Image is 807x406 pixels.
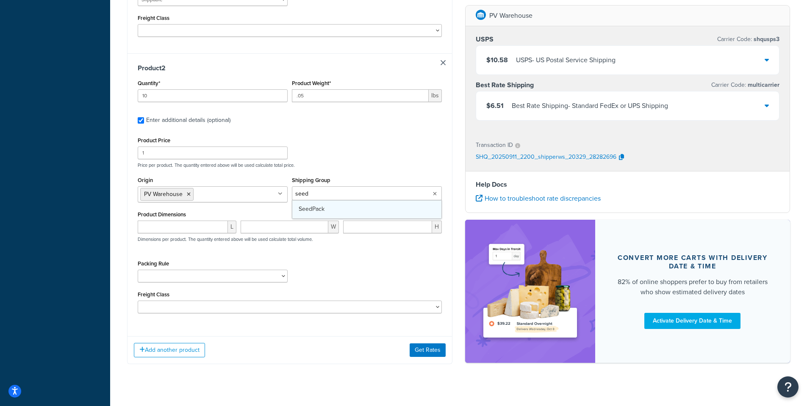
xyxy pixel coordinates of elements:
[410,343,446,357] button: Get Rates
[644,313,740,329] a: Activate Delivery Date & Time
[476,193,601,203] a: How to troubleshoot rate discrepancies
[146,114,230,126] div: Enter additional details (optional)
[138,211,186,218] label: Product Dimensions
[138,137,170,144] label: Product Price
[516,54,616,66] div: USPS - US Postal Service Shipping
[616,277,770,297] div: 82% of online shoppers prefer to buy from retailers who show estimated delivery dates
[136,162,444,168] p: Price per product. The quantity entered above will be used calculate total price.
[138,260,169,267] label: Packing Rule
[138,89,288,102] input: 0.0
[138,64,442,72] h3: Product 2
[476,35,494,44] h3: USPS
[476,180,780,190] h4: Help Docs
[616,254,770,271] div: Convert more carts with delivery date & time
[476,151,616,164] p: SHQ_20250911_2200_shipperws_20329_28282696
[144,190,183,199] span: PV Warehouse
[299,204,324,213] span: SeedPack
[711,79,779,91] p: Carrier Code:
[486,101,504,110] span: $6.51
[777,376,799,398] button: Open Resource Center
[476,139,513,151] p: Transaction ID
[138,177,153,183] label: Origin
[138,15,169,21] label: Freight Class
[136,236,313,242] p: Dimensions per product. The quantity entered above will be used calculate total volume.
[752,35,779,44] span: shqusps3
[486,55,508,65] span: $10.58
[441,60,446,65] a: Remove Item
[746,80,779,89] span: multicarrier
[228,221,236,233] span: L
[138,291,169,298] label: Freight Class
[512,100,668,112] div: Best Rate Shipping - Standard FedEx or UPS Shipping
[292,80,331,86] label: Product Weight*
[134,343,205,357] button: Add another product
[429,89,442,102] span: lbs
[292,200,441,218] a: SeedPack
[476,81,534,89] h3: Best Rate Shipping
[478,232,582,350] img: feature-image-ddt-36eae7f7280da8017bfb280eaccd9c446f90b1fe08728e4019434db127062ab4.png
[717,33,779,45] p: Carrier Code:
[292,177,330,183] label: Shipping Group
[328,221,339,233] span: W
[138,117,144,124] input: Enter additional details (optional)
[292,89,429,102] input: 0.00
[432,221,442,233] span: H
[138,80,160,86] label: Quantity*
[489,10,532,22] p: PV Warehouse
